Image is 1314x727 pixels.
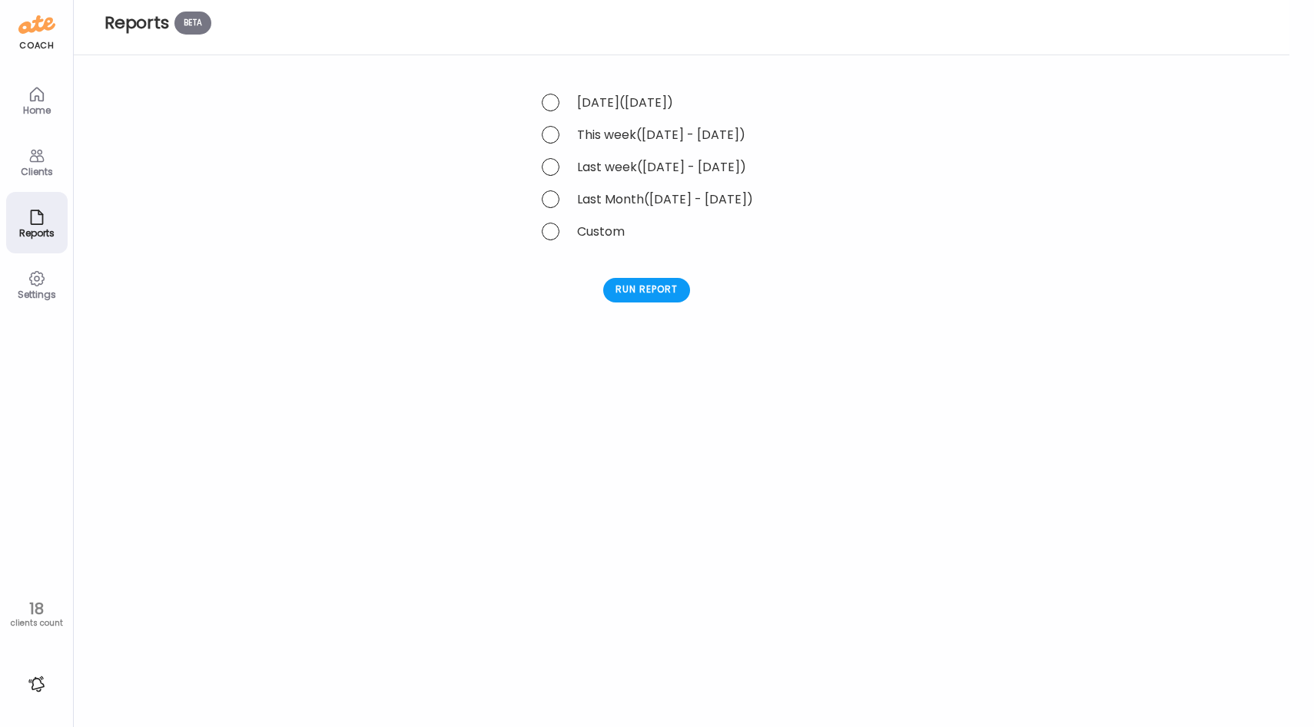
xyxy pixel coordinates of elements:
div: Run report [603,278,690,302]
span: ([DATE] - [DATE]) [644,190,753,208]
div: clients count [5,618,68,629]
div: 18 [5,600,68,618]
div: Home [9,105,65,115]
div: Last week [540,157,753,177]
div: Settings [9,289,65,299]
div: Clients [9,167,65,177]
span: ([DATE] - [DATE]) [636,126,745,144]
div: Reports [9,228,65,238]
div: Last Month [540,189,753,209]
div: This week [540,124,753,144]
img: ate [18,12,55,37]
h2: Reports [105,12,1259,35]
div: [DATE] [540,92,753,112]
span: ([DATE]) [619,94,673,111]
div: coach [19,39,54,52]
span: ([DATE] - [DATE]) [637,158,746,176]
div: Custom [540,221,753,241]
